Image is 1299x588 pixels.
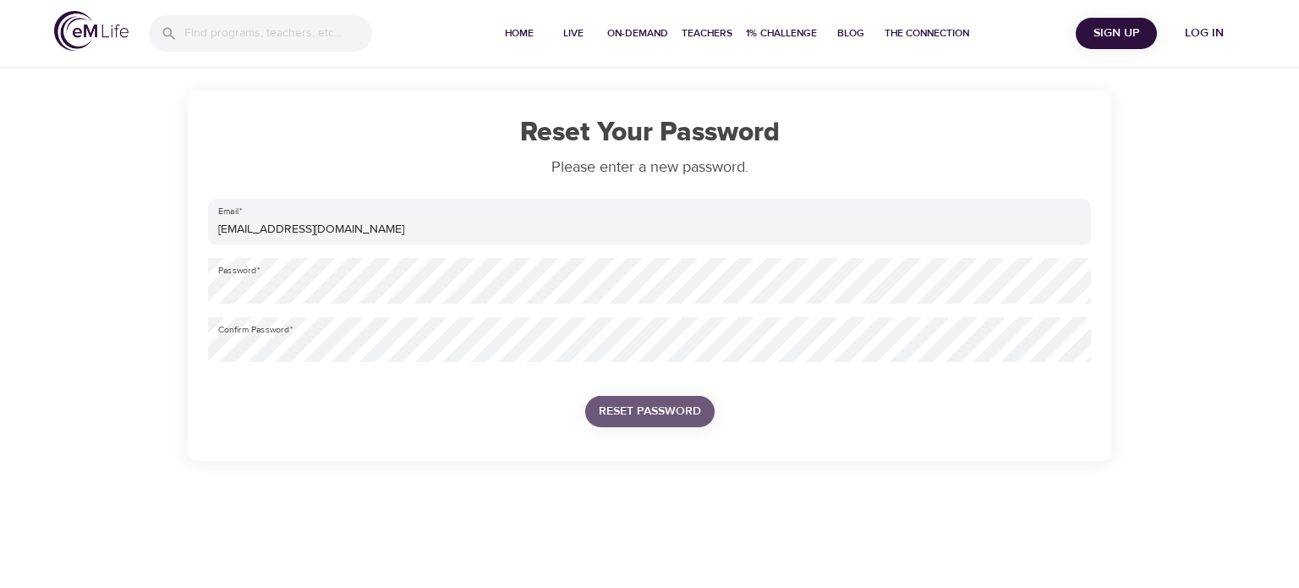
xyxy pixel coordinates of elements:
[208,156,1091,179] p: Please enter a new password.
[553,25,594,42] span: Live
[599,401,701,422] span: Reset Password
[499,25,540,42] span: Home
[607,25,668,42] span: On-Demand
[682,25,732,42] span: Teachers
[585,396,715,427] button: Reset Password
[54,11,129,51] img: logo
[885,25,969,42] span: The Connection
[1170,23,1238,44] span: Log in
[1082,23,1150,44] span: Sign Up
[208,118,1091,149] h1: Reset Your Password
[1076,18,1157,49] button: Sign Up
[184,15,372,52] input: Find programs, teachers, etc...
[746,25,817,42] span: 1% Challenge
[830,25,871,42] span: Blog
[1164,18,1245,49] button: Log in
